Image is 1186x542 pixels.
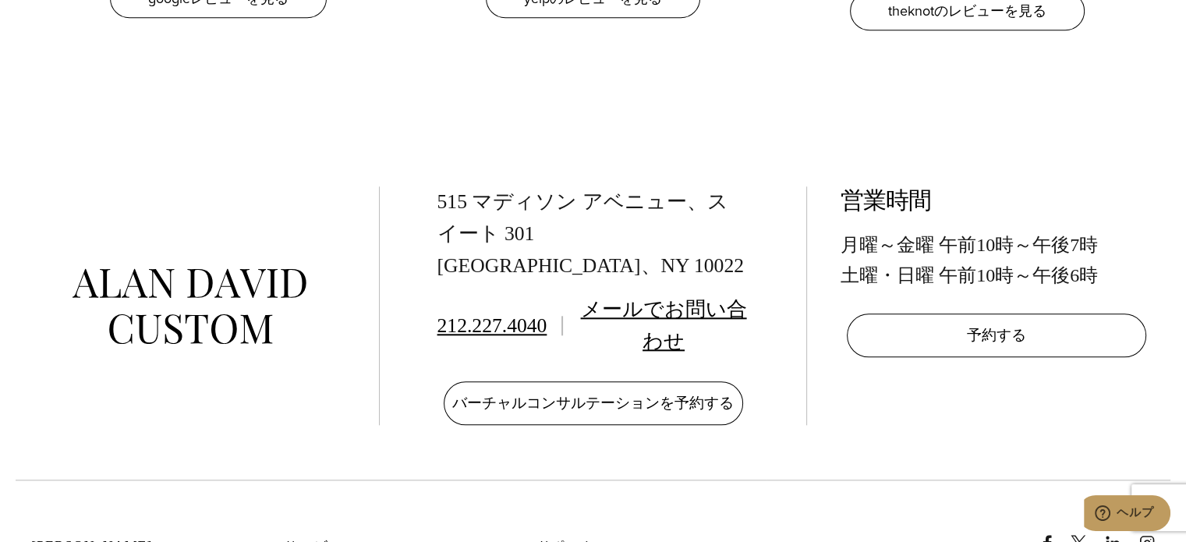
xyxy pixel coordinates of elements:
a: 212.227.4040 [437,314,547,337]
iframe: ウィジェット公開して担当者とチャットできます [1084,495,1170,534]
font: 予約する [967,324,1026,346]
a: バーチャルコンサルテーションを予約する [444,381,743,425]
img: アラン・デイヴィッド・カスタム [73,268,306,344]
font: 月曜～金曜 午前10時～午後7時 [841,235,1098,255]
font: 515 マディソン アベニュー、スイート 301 [437,190,728,245]
font: [GEOGRAPHIC_DATA]、NY 10022 [437,254,744,277]
font: TheKnotのレビューを見る [888,1,1046,21]
font: 土曜・日曜 午前10時～午後6時 [841,265,1098,285]
a: 予約する [847,314,1146,357]
a: メールでお問い合わせ [580,298,746,352]
font: 営業時間 [841,187,931,213]
font: バーチャルコンサルテーションを予約する [452,391,734,414]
